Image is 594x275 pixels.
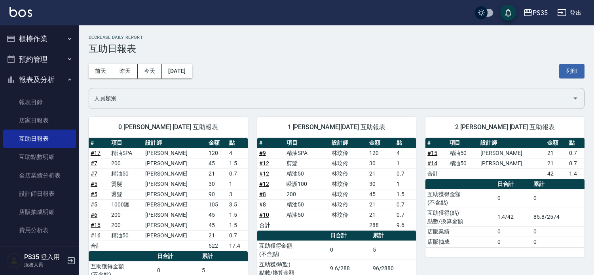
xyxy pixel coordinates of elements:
[109,148,143,158] td: 精油SPA
[285,210,330,220] td: 精油50
[330,199,367,210] td: 林玟伶
[259,150,266,156] a: #9
[495,208,532,226] td: 1.4/42
[427,150,437,156] a: #15
[227,179,248,189] td: 1
[425,179,585,247] table: a dense table
[98,123,238,131] span: 0 [PERSON_NAME] [DATE] 互助報表
[91,181,97,187] a: #5
[143,210,207,220] td: [PERSON_NAME]
[545,138,567,148] th: 金額
[285,168,330,179] td: 精油50
[367,138,395,148] th: 金額
[3,166,76,185] a: 全店業績分析表
[328,231,370,241] th: 日合計
[91,170,97,177] a: #7
[425,189,495,208] td: 互助獲得金額 (不含點)
[495,237,532,247] td: 0
[395,158,416,168] td: 1
[143,199,207,210] td: [PERSON_NAME]
[109,158,143,168] td: 200
[285,189,330,199] td: 200
[285,179,330,189] td: 瞬護100
[495,189,532,208] td: 0
[227,230,248,241] td: 0.7
[448,148,478,158] td: 精油50
[395,168,416,179] td: 0.7
[89,138,248,251] table: a dense table
[207,179,227,189] td: 30
[143,148,207,158] td: [PERSON_NAME]
[89,241,109,251] td: 合計
[367,179,395,189] td: 30
[257,241,328,259] td: 互助獲得金額 (不含點)
[24,261,65,268] p: 服務人員
[259,170,269,177] a: #12
[3,69,76,90] button: 報表及分析
[478,158,545,168] td: [PERSON_NAME]
[448,138,478,148] th: 項目
[395,199,416,210] td: 0.7
[155,251,200,262] th: 日合計
[531,226,585,237] td: 0
[330,138,367,148] th: 設計師
[143,158,207,168] td: [PERSON_NAME]
[143,179,207,189] td: [PERSON_NAME]
[3,49,76,70] button: 預約管理
[367,189,395,199] td: 45
[395,210,416,220] td: 0.7
[6,253,22,269] img: Person
[567,158,585,168] td: 0.7
[3,185,76,203] a: 設計師日報表
[3,130,76,148] a: 互助日報表
[259,191,266,197] a: #8
[395,220,416,230] td: 9.6
[435,123,575,131] span: 2 [PERSON_NAME] [DATE] 互助報表
[545,168,567,179] td: 42
[207,138,227,148] th: 金額
[495,179,532,189] th: 日合計
[478,148,545,158] td: [PERSON_NAME]
[3,243,76,264] button: 客戶管理
[89,43,585,54] h3: 互助日報表
[3,93,76,111] a: 報表目錄
[285,148,330,158] td: 精油SPA
[531,208,585,226] td: 85.8/2574
[545,158,567,168] td: 21
[91,222,101,228] a: #16
[227,148,248,158] td: 4
[109,168,143,179] td: 精油50
[109,138,143,148] th: 項目
[91,160,97,166] a: #7
[109,230,143,241] td: 精油50
[330,158,367,168] td: 林玟伶
[207,199,227,210] td: 105
[3,221,76,239] a: 費用分析表
[367,168,395,179] td: 21
[227,168,248,179] td: 0.7
[259,201,266,208] a: #8
[109,199,143,210] td: 1000護
[367,220,395,230] td: 288
[207,189,227,199] td: 90
[143,230,207,241] td: [PERSON_NAME]
[531,189,585,208] td: 0
[567,168,585,179] td: 1.4
[559,64,585,78] button: 列印
[24,253,65,261] h5: PS35 登入用
[267,123,407,131] span: 1 [PERSON_NAME][DATE] 互助報表
[545,148,567,158] td: 21
[567,138,585,148] th: 點
[425,138,585,179] table: a dense table
[207,168,227,179] td: 21
[9,7,32,17] img: Logo
[330,210,367,220] td: 林玟伶
[3,111,76,130] a: 店家日報表
[91,212,97,218] a: #6
[3,203,76,221] a: 店販抽成明細
[500,5,516,21] button: save
[425,168,447,179] td: 合計
[367,148,395,158] td: 120
[227,189,248,199] td: 3
[328,241,370,259] td: 0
